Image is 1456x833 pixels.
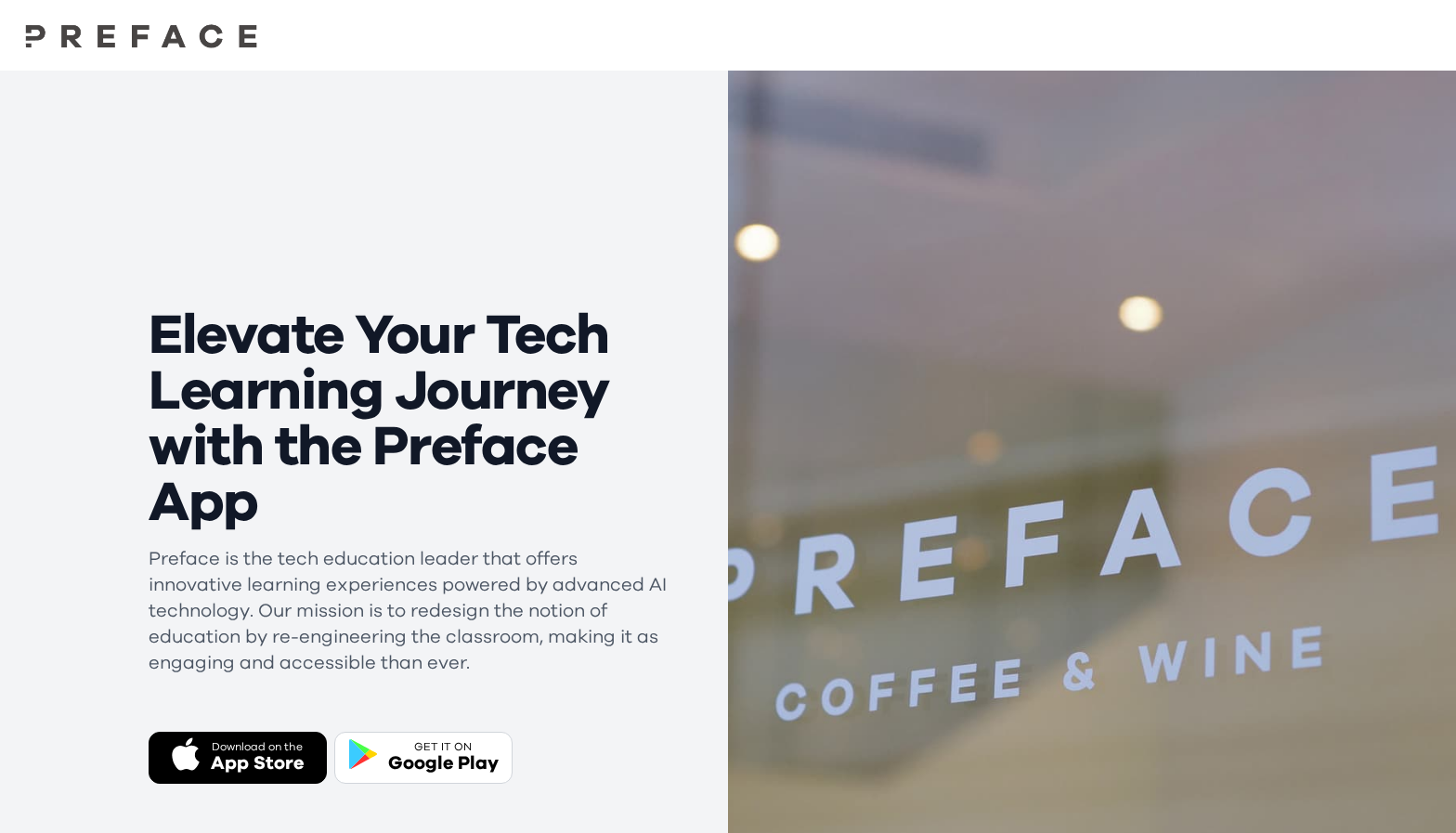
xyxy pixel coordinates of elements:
[17,22,266,48] img: Preface Logo
[388,750,499,776] div: Google Play
[211,750,304,776] div: App Store
[334,732,513,784] button: GET IT ONGoogle Play
[211,739,304,754] div: Download on the
[388,739,499,754] div: GET IT ON
[149,546,669,676] p: Preface is the tech education leader that offers innovative learning experiences powered by advan...
[149,732,327,784] button: Download on theApp Store
[149,308,669,531] h1: Elevate Your Tech Learning Journey with the Preface App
